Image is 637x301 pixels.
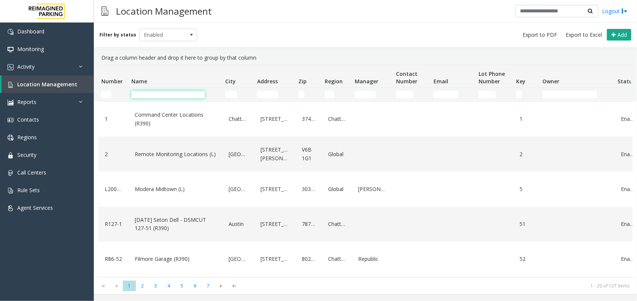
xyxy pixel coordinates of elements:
span: Add [617,31,627,38]
span: Go to the next page [216,283,226,289]
a: Austin [227,218,250,230]
h3: Location Management [112,2,215,20]
a: R86-52 [103,253,124,265]
span: Go to the last page [228,281,241,291]
a: [STREET_ADDRESS] [259,183,291,195]
span: Enabled [140,29,185,41]
input: City Filter [225,91,237,98]
td: Manager Filter [352,88,393,101]
span: Location Management [17,81,77,88]
a: 5 [518,183,535,195]
button: Export to PDF [520,30,560,40]
img: logout [622,7,628,15]
span: Contacts [17,116,39,123]
span: Agent Services [17,204,53,211]
a: 51 [518,218,535,230]
input: Manager Filter [355,91,376,98]
span: Page 6 [188,281,202,291]
a: [GEOGRAPHIC_DATA] [227,148,250,160]
img: 'icon' [8,82,14,88]
a: Modera Midtown (L) [133,183,218,195]
td: Name Filter [128,88,222,101]
td: Number Filter [98,88,128,101]
a: Global [326,148,347,160]
td: Email Filter [431,88,476,101]
a: Location Management [2,75,94,93]
span: Page 4 [162,281,175,291]
span: Monitoring [17,45,44,53]
input: Region Filter [325,91,334,98]
a: 37402 [300,113,317,125]
span: Zip [298,78,307,85]
img: 'icon' [8,117,14,123]
a: Republic [356,253,389,265]
input: Lot Phone Number Filter [479,91,496,98]
span: Security [17,151,36,158]
span: Lot Phone Number [479,70,505,85]
td: City Filter [222,88,254,101]
a: [PERSON_NAME] [356,183,389,195]
span: Export to Excel [566,31,602,39]
td: Owner Filter [539,88,614,101]
a: Command Center Locations (R390) [133,109,218,129]
span: Owner [542,78,559,85]
a: Enabled [619,253,636,265]
span: Page 2 [136,281,149,291]
a: 78701 [300,218,317,230]
img: 'icon' [8,47,14,53]
td: Address Filter [254,88,295,101]
a: Remote Monitoring Locations (L) [133,148,218,160]
a: Chattanooga [326,253,347,265]
a: Logout [602,7,628,15]
a: 80206 [300,253,317,265]
a: [GEOGRAPHIC_DATA] [227,253,250,265]
a: Chattanooga [227,113,250,125]
input: Zip Filter [298,91,304,98]
a: [DATE] Seton Dell - DSMCUT 127-51 (R390) [133,214,218,235]
a: Filmore Garage (R390) [133,253,218,265]
span: Activity [17,63,35,70]
a: [STREET_ADDRESS] [259,253,291,265]
span: Call Centers [17,169,46,176]
a: R127-1 [103,218,124,230]
a: L20000500 [103,183,124,195]
input: Number Filter [101,91,111,98]
input: Contact Number Filter [396,91,413,98]
button: Add [607,29,631,41]
img: 'icon' [8,64,14,70]
a: 2 [103,148,124,160]
img: 'icon' [8,152,14,158]
span: Regions [17,134,37,141]
button: Export to Excel [563,30,605,40]
img: 'icon' [8,99,14,105]
span: Rule Sets [17,187,40,194]
input: Address Filter [257,91,278,98]
a: [STREET_ADDRESS] [259,113,291,125]
span: Page 1 [123,281,136,291]
img: 'icon' [8,29,14,35]
span: Go to the last page [229,283,239,289]
a: 2 [518,148,535,160]
span: City [225,78,236,85]
span: Dashboard [17,28,44,35]
img: pageIcon [101,2,108,20]
span: Key [516,78,526,85]
td: Region Filter [322,88,352,101]
span: Reports [17,98,36,105]
label: Filter by status [99,32,136,38]
a: 1 [518,113,535,125]
td: Lot Phone Number Filter [476,88,513,101]
a: [STREET_ADDRESS][PERSON_NAME] [259,144,291,164]
img: 'icon' [8,170,14,176]
span: Export to PDF [523,31,557,39]
td: Key Filter [513,88,539,101]
span: Address [257,78,278,85]
a: [GEOGRAPHIC_DATA] [227,183,250,195]
span: Go to the next page [215,281,228,291]
div: Data table [94,65,637,277]
span: Region [325,78,343,85]
span: Contact Number [396,70,417,85]
img: 'icon' [8,188,14,194]
input: Name Filter [131,91,205,98]
span: Page 5 [175,281,188,291]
